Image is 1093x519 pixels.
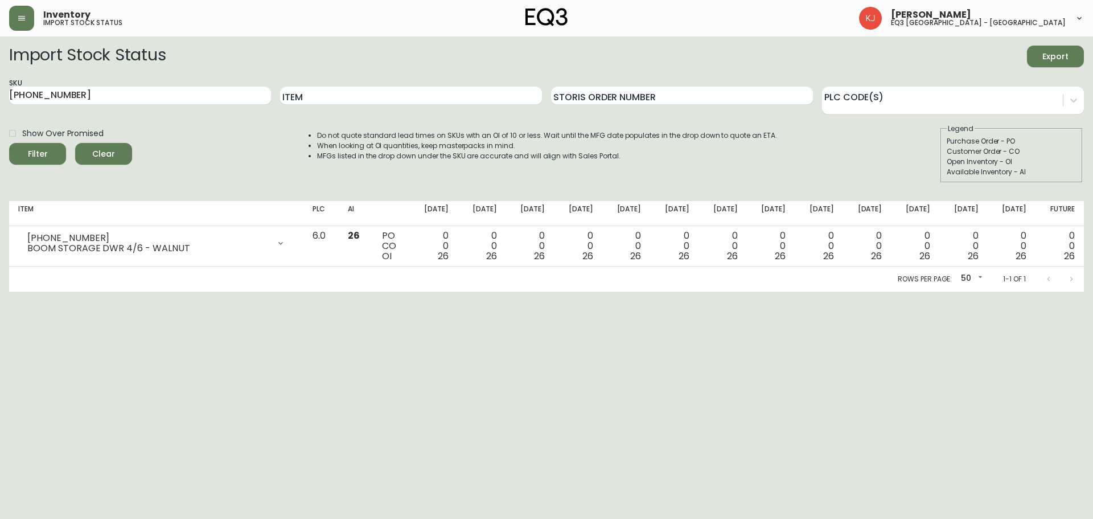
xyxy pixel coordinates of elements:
span: 26 [727,250,738,263]
h5: eq3 [GEOGRAPHIC_DATA] - [GEOGRAPHIC_DATA] [891,19,1066,26]
div: 0 0 [804,231,834,261]
button: Clear [75,143,132,165]
th: AI [339,201,373,226]
div: 0 0 [659,231,689,261]
p: 1-1 of 1 [1003,274,1026,284]
img: logo [525,8,568,26]
span: 26 [630,250,641,263]
li: MFGs listed in the drop down under the SKU are accurate and will align with Sales Portal. [317,151,777,161]
span: 26 [823,250,834,263]
span: 26 [582,250,593,263]
img: 24a625d34e264d2520941288c4a55f8e [859,7,882,30]
div: Open Inventory - OI [947,157,1076,167]
span: Inventory [43,10,91,19]
th: [DATE] [458,201,506,226]
th: [DATE] [747,201,795,226]
span: 26 [679,250,689,263]
div: BOOM STORAGE DWR 4/6 - WALNUT [27,243,269,254]
th: [DATE] [506,201,554,226]
button: Export [1027,46,1084,67]
div: 50 [956,269,985,288]
div: 0 0 [467,231,497,261]
li: Do not quote standard lead times on SKUs with an OI of 10 or less. Wait until the MFG date popula... [317,130,777,141]
p: Rows per page: [898,274,952,284]
div: [PHONE_NUMBER] [27,233,269,243]
span: Clear [84,147,123,161]
div: 0 0 [852,231,882,261]
th: [DATE] [409,201,458,226]
span: 26 [534,250,545,263]
th: Item [9,201,303,226]
span: 26 [871,250,882,263]
div: 0 0 [948,231,979,261]
div: Filter [28,147,48,161]
div: PO CO [382,231,400,261]
button: Filter [9,143,66,165]
div: Purchase Order - PO [947,136,1076,146]
span: 26 [968,250,979,263]
span: 26 [348,229,360,242]
div: 0 0 [1045,231,1075,261]
th: [DATE] [650,201,698,226]
div: [PHONE_NUMBER]BOOM STORAGE DWR 4/6 - WALNUT [18,231,294,256]
div: 0 0 [900,231,930,261]
li: When looking at OI quantities, keep masterpacks in mind. [317,141,777,151]
th: [DATE] [554,201,602,226]
th: [DATE] [939,201,988,226]
span: 26 [438,250,449,263]
div: 0 0 [756,231,786,261]
span: 26 [919,250,930,263]
div: 0 0 [708,231,738,261]
span: 26 [1016,250,1026,263]
div: 0 0 [515,231,545,261]
div: 0 0 [611,231,642,261]
div: 0 0 [418,231,449,261]
span: Export [1036,50,1075,64]
span: OI [382,250,392,263]
span: Show Over Promised [22,128,104,140]
span: 26 [1064,250,1075,263]
th: Future [1036,201,1084,226]
div: 0 0 [997,231,1027,261]
legend: Legend [947,124,975,134]
span: 26 [486,250,497,263]
th: [DATE] [795,201,843,226]
span: [PERSON_NAME] [891,10,971,19]
div: Customer Order - CO [947,146,1076,157]
h2: Import Stock Status [9,46,166,67]
div: 0 0 [563,231,593,261]
th: PLC [303,201,339,226]
th: [DATE] [988,201,1036,226]
div: Available Inventory - AI [947,167,1076,177]
h5: import stock status [43,19,122,26]
th: [DATE] [891,201,939,226]
td: 6.0 [303,226,339,267]
span: 26 [775,250,786,263]
th: [DATE] [843,201,891,226]
th: [DATE] [698,201,747,226]
th: [DATE] [602,201,651,226]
